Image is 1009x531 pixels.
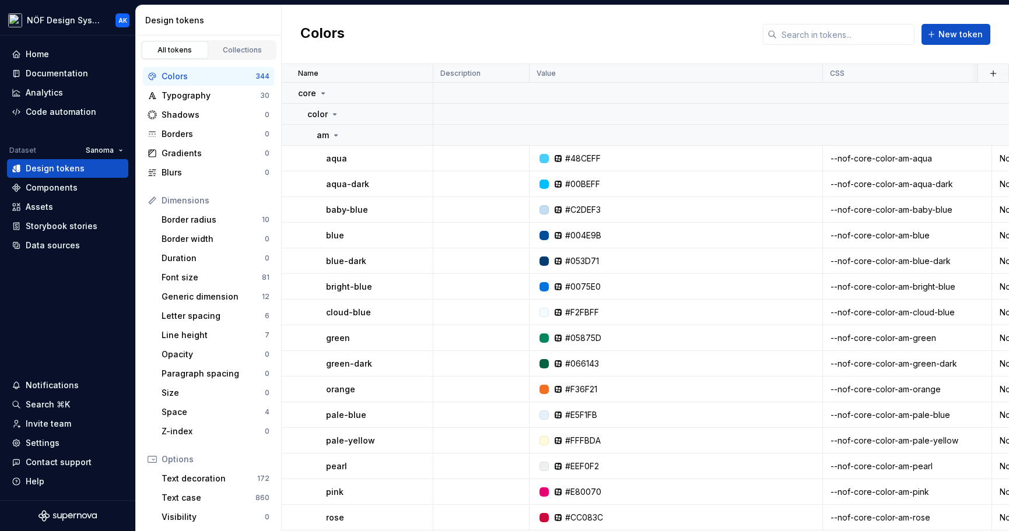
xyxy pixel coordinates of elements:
a: Documentation [7,64,128,83]
p: Name [298,69,318,78]
img: 65b32fb5-5655-43a8-a471-d2795750ffbf.png [8,13,22,27]
div: Opacity [162,349,265,360]
div: --nof-core-color-am-aqua-dark [824,178,991,190]
p: orange [326,384,355,395]
div: 0 [265,110,269,119]
a: Gradients0 [143,144,274,163]
div: Visibility [162,511,265,523]
div: Help [26,476,44,487]
div: #E5F1FB [565,409,597,421]
div: --nof-core-color-am-bright-blue [824,281,991,293]
div: Generic dimension [162,291,262,303]
div: 10 [262,215,269,224]
input: Search in tokens... [777,24,915,45]
div: Space [162,406,265,418]
span: Sanoma [86,146,114,155]
div: Design tokens [26,163,85,174]
div: Text case [162,492,255,504]
div: #F2FBFF [565,307,599,318]
div: 0 [265,168,269,177]
div: #066143 [565,358,599,370]
a: Border width0 [157,230,274,248]
div: Border radius [162,214,262,226]
div: Invite team [26,418,71,430]
a: Size0 [157,384,274,402]
div: Options [162,453,269,465]
div: 30 [260,91,269,100]
a: Duration0 [157,249,274,268]
a: Analytics [7,83,128,102]
a: Colors344 [143,67,274,86]
div: #CC083C [565,512,603,523]
span: New token [938,29,983,40]
a: Shadows0 [143,106,274,124]
div: --nof-core-color-am-pearl [824,460,991,472]
div: #48CEFF [565,153,601,164]
a: Assets [7,198,128,216]
p: Value [537,69,556,78]
div: #FFFBDA [565,435,601,446]
a: Design tokens [7,159,128,178]
div: 0 [265,427,269,436]
div: #C2DEF3 [565,204,601,216]
p: pearl [326,460,347,472]
p: bright-blue [326,281,372,293]
div: Design tokens [145,15,276,26]
p: core [298,87,316,99]
p: pale-yellow [326,435,375,446]
div: 860 [255,493,269,502]
p: am [317,129,329,141]
div: #05875D [565,332,601,344]
a: Paragraph spacing0 [157,364,274,383]
a: Text decoration172 [157,469,274,488]
button: Notifications [7,376,128,395]
div: --nof-core-color-am-pale-blue [824,409,991,421]
button: Help [7,472,128,491]
div: Typography [162,90,260,101]
a: Generic dimension12 [157,287,274,306]
div: 344 [255,72,269,81]
div: Borders [162,128,265,140]
p: blue [326,230,344,241]
h2: Colors [300,24,345,45]
div: Border width [162,233,265,245]
div: Assets [26,201,53,213]
p: Description [440,69,481,78]
div: 0 [265,350,269,359]
div: AK [118,16,127,25]
p: color [307,108,328,120]
p: pink [326,486,344,498]
div: --nof-core-color-am-baby-blue [824,204,991,216]
div: Letter spacing [162,310,265,322]
p: aqua [326,153,347,164]
a: Invite team [7,414,128,433]
div: --nof-core-color-am-blue [824,230,991,241]
div: Collections [213,45,272,55]
div: Dimensions [162,195,269,206]
div: 0 [265,254,269,263]
div: --nof-core-color-am-cloud-blue [824,307,991,318]
div: --nof-core-color-am-blue-dark [824,255,991,267]
p: blue-dark [326,255,366,267]
a: Space4 [157,403,274,421]
button: Contact support [7,453,128,472]
div: All tokens [146,45,204,55]
a: Components [7,178,128,197]
a: Borders0 [143,125,274,143]
div: Home [26,48,49,60]
button: Sanoma [80,142,128,159]
div: Blurs [162,167,265,178]
div: NÖF Design System [27,15,101,26]
div: Text decoration [162,473,257,484]
a: Letter spacing6 [157,307,274,325]
p: green-dark [326,358,372,370]
div: 0 [265,234,269,244]
div: #E80070 [565,486,601,498]
div: 0 [265,149,269,158]
div: --nof-core-color-am-green-dark [824,358,991,370]
button: NÖF Design SystemAK [2,8,133,33]
div: 0 [265,388,269,398]
div: --nof-core-color-am-green [824,332,991,344]
a: Settings [7,434,128,452]
div: #004E9B [565,230,601,241]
